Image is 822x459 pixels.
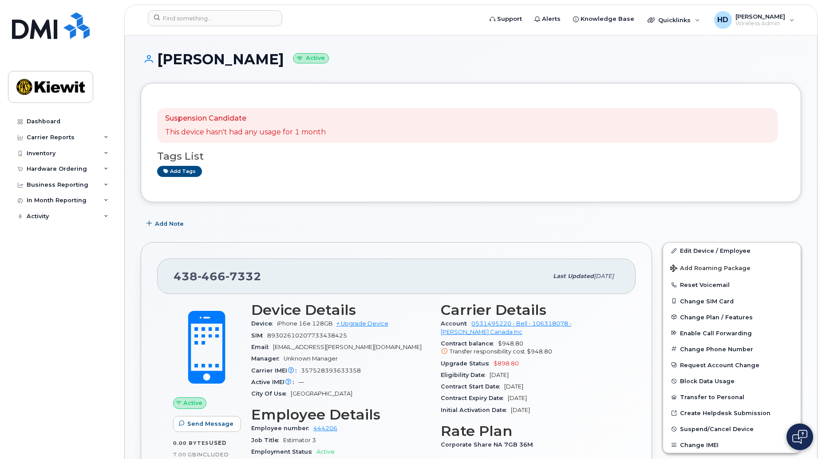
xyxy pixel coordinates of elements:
[504,383,523,390] span: [DATE]
[490,372,509,378] span: [DATE]
[508,395,527,401] span: [DATE]
[511,407,530,413] span: [DATE]
[277,320,333,327] span: iPhone 16e 128GB
[251,320,277,327] span: Device
[155,220,184,228] span: Add Note
[670,265,751,273] span: Add Roaming Package
[441,360,494,367] span: Upgrade Status
[165,127,326,137] p: This device hasn't had any usage for 1 month
[198,270,225,283] span: 466
[553,273,594,279] span: Last updated
[336,320,388,327] a: + Upgrade Device
[251,448,316,455] span: Employment Status
[157,166,202,177] a: Add tags
[225,270,261,283] span: 7332
[187,420,233,428] span: Send Message
[251,425,313,432] span: Employee number
[209,439,227,446] span: used
[792,430,807,444] img: Open chat
[291,390,352,397] span: [GEOGRAPHIC_DATA]
[527,348,552,355] span: $948.80
[441,320,572,335] a: 0531495220 - Bell - 106318078 - [PERSON_NAME] Canada Inc
[663,293,801,309] button: Change SIM Card
[313,425,337,432] a: 444206
[251,332,267,339] span: SIM
[663,357,801,373] button: Request Account Change
[680,314,753,320] span: Change Plan / Features
[251,390,291,397] span: City Of Use
[441,372,490,378] span: Eligibility Date
[680,426,754,432] span: Suspend/Cancel Device
[450,348,525,355] span: Transfer responsibility cost
[173,440,209,446] span: 0.00 Bytes
[251,407,430,423] h3: Employee Details
[141,216,191,231] button: Add Note
[441,340,498,347] span: Contract balance
[494,360,519,367] span: $898.80
[441,383,504,390] span: Contract Start Date
[663,421,801,437] button: Suspend/Cancel Device
[316,448,335,455] span: Active
[441,441,537,448] span: Corporate Share NA 7GB 36M
[283,437,316,443] span: Estimator 3
[284,355,338,362] span: Unknown Manager
[594,273,614,279] span: [DATE]
[441,340,620,356] span: $948.80
[251,379,298,385] span: Active IMEI
[183,399,202,407] span: Active
[663,325,801,341] button: Enable Call Forwarding
[301,367,361,374] span: 357528393633358
[663,243,801,259] a: Edit Device / Employee
[441,320,471,327] span: Account
[251,344,273,350] span: Email
[663,259,801,277] button: Add Roaming Package
[173,451,197,458] span: 7.00 GB
[441,423,620,439] h3: Rate Plan
[267,332,347,339] span: 89302610207733438425
[157,151,785,162] h3: Tags List
[251,302,430,318] h3: Device Details
[663,405,801,421] a: Create Helpdesk Submission
[174,270,261,283] span: 438
[251,367,301,374] span: Carrier IMEI
[441,407,511,413] span: Initial Activation Date
[441,395,508,401] span: Contract Expiry Date
[663,341,801,357] button: Change Phone Number
[251,355,284,362] span: Manager
[663,437,801,453] button: Change IMEI
[663,309,801,325] button: Change Plan / Features
[441,302,620,318] h3: Carrier Details
[173,416,241,432] button: Send Message
[663,389,801,405] button: Transfer to Personal
[298,379,304,385] span: —
[273,344,422,350] span: [EMAIL_ADDRESS][PERSON_NAME][DOMAIN_NAME]
[663,373,801,389] button: Block Data Usage
[293,53,329,63] small: Active
[680,330,752,336] span: Enable Call Forwarding
[141,51,801,67] h1: [PERSON_NAME]
[663,277,801,293] button: Reset Voicemail
[251,437,283,443] span: Job Title
[165,114,326,124] p: Suspension Candidate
